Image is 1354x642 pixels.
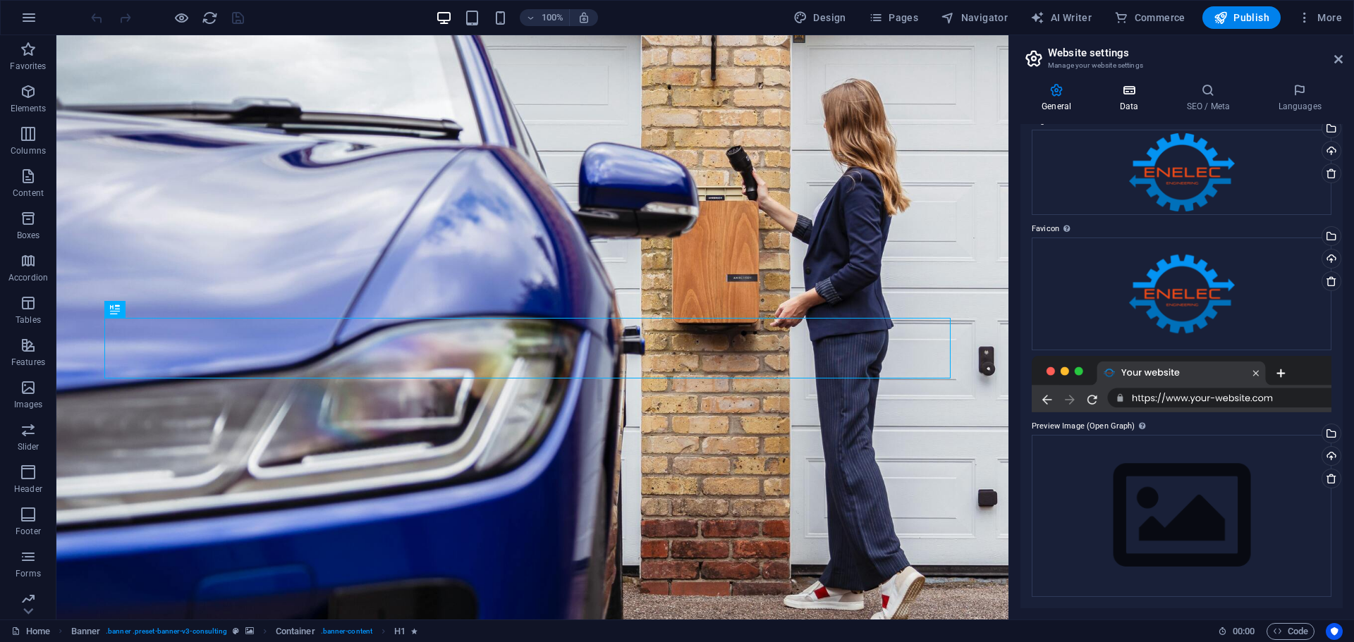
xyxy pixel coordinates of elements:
[14,399,43,410] p: Images
[541,9,563,26] h6: 100%
[18,441,39,452] p: Slider
[71,623,418,640] nav: breadcrumb
[520,9,570,26] button: 100%
[1032,130,1331,216] div: enelec_logo_final_transp-oe7-Ary5ws0IAfl-at577g.png
[1020,83,1098,113] h4: General
[411,627,417,635] i: Element contains an animation
[1098,83,1165,113] h4: Data
[1267,623,1315,640] button: Code
[788,6,852,29] div: Design (Ctrl+Alt+Y)
[1032,237,1331,350] div: enelec_logo_final_transp-oe7-Ary5ws0IAfl-at577g-ZfBoMM-YKix6Kj2tlDhyxg.png
[11,623,50,640] a: Click to cancel selection. Double-click to open Pages
[1292,6,1348,29] button: More
[173,9,190,26] button: Click here to leave preview mode and continue editing
[71,623,101,640] span: Click to select. Double-click to edit
[1218,623,1255,640] h6: Session time
[16,526,41,537] p: Footer
[578,11,590,24] i: On resize automatically adjust zoom level to fit chosen device.
[788,6,852,29] button: Design
[1298,11,1342,25] span: More
[17,230,40,241] p: Boxes
[1202,6,1281,29] button: Publish
[793,11,846,25] span: Design
[8,272,48,283] p: Accordion
[321,623,372,640] span: . banner-content
[869,11,918,25] span: Pages
[941,11,1008,25] span: Navigator
[245,627,254,635] i: This element contains a background
[1030,11,1092,25] span: AI Writer
[1032,435,1331,596] div: Select files from the file manager, stock photos, or upload file(s)
[10,61,46,72] p: Favorites
[1165,83,1257,113] h4: SEO / Meta
[1273,623,1308,640] span: Code
[1032,418,1331,435] label: Preview Image (Open Graph)
[1326,623,1343,640] button: Usercentrics
[935,6,1013,29] button: Navigator
[11,145,46,156] p: Columns
[1114,11,1185,25] span: Commerce
[11,103,47,114] p: Elements
[201,9,218,26] button: reload
[1109,6,1191,29] button: Commerce
[202,10,218,26] i: Reload page
[1025,6,1097,29] button: AI Writer
[16,568,41,579] p: Forms
[394,623,405,640] span: Click to select. Double-click to edit
[276,623,315,640] span: Click to select. Double-click to edit
[863,6,924,29] button: Pages
[14,483,42,495] p: Header
[1048,47,1343,59] h2: Website settings
[16,314,41,326] p: Tables
[1214,11,1269,25] span: Publish
[233,627,239,635] i: This element is a customizable preset
[1257,83,1343,113] h4: Languages
[1032,221,1331,237] label: Favicon
[1233,623,1255,640] span: 00 00
[106,623,227,640] span: . banner .preset-banner-v3-consulting
[1243,626,1245,636] span: :
[11,357,45,368] p: Features
[1048,59,1315,72] h3: Manage your website settings
[13,187,44,199] p: Content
